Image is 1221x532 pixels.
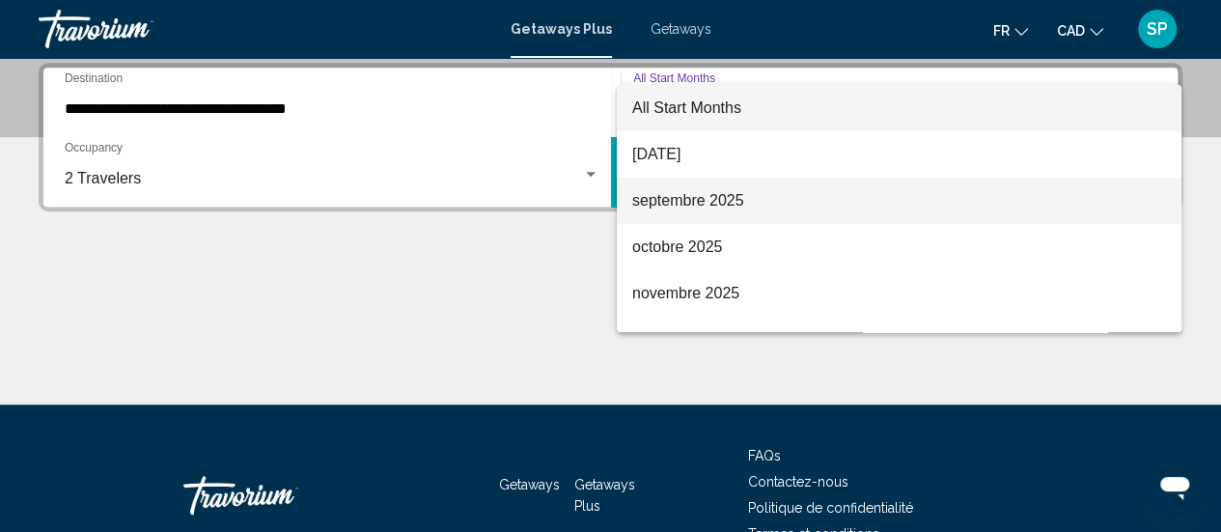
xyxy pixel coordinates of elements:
[632,270,1166,317] span: novembre 2025
[1144,455,1206,517] iframe: Bouton de lancement de la fenêtre de messagerie
[632,224,1166,270] span: octobre 2025
[632,317,1166,363] span: décembre 2025
[632,178,1166,224] span: septembre 2025
[632,131,1166,178] span: [DATE]
[632,99,741,116] span: All Start Months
